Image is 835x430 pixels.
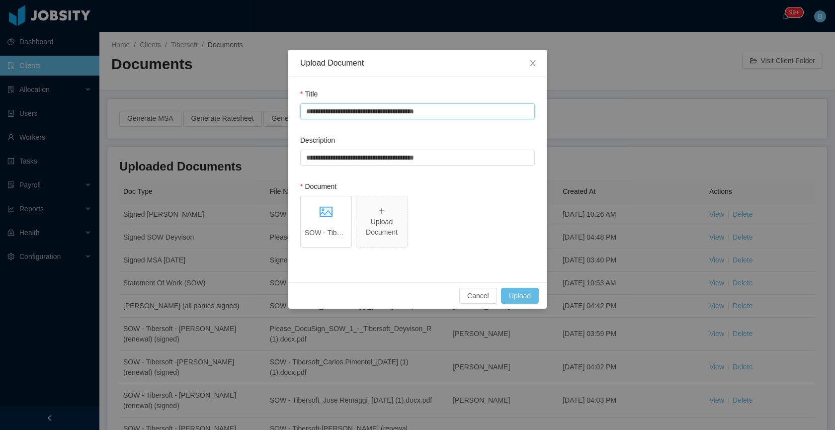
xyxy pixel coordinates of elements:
[360,217,403,238] div: Upload Document
[300,136,335,144] label: Description
[378,207,385,214] i: icon: plus
[300,150,535,166] input: Description
[459,288,497,304] button: Cancel
[300,103,535,119] input: Title
[300,90,318,98] label: Title
[356,196,407,247] span: icon: plusUpload Document
[300,58,535,69] div: Upload Document
[529,59,537,67] i: icon: close
[501,288,539,304] button: Upload
[300,182,336,190] label: Document
[519,50,547,78] button: Close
